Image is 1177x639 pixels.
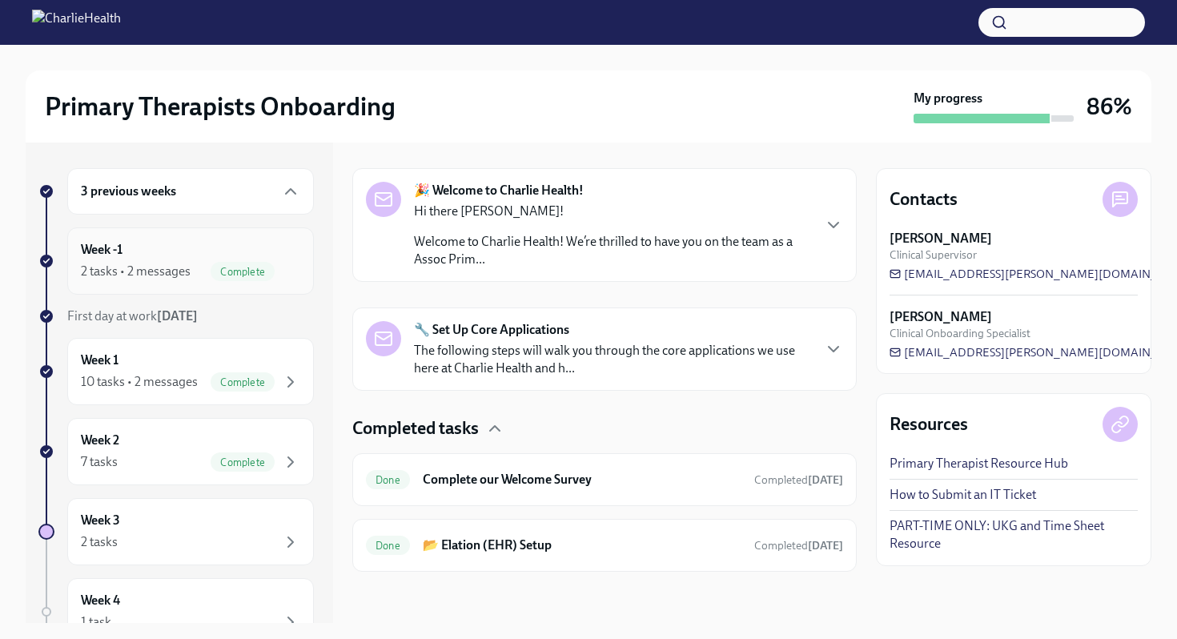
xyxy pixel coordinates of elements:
div: 3 previous weeks [67,168,314,215]
a: Done📂 Elation (EHR) SetupCompleted[DATE] [366,532,843,558]
h4: Completed tasks [352,416,479,440]
h3: 86% [1087,92,1132,121]
span: Done [366,474,410,486]
p: Welcome to Charlie Health! We’re thrilled to have you on the team as a Assoc Prim... [414,233,811,268]
span: Completed [754,539,843,553]
div: Completed tasks [352,416,857,440]
a: Primary Therapist Resource Hub [890,455,1068,472]
span: Done [366,540,410,552]
div: 1 task [81,613,111,631]
div: 10 tasks • 2 messages [81,373,198,391]
strong: [DATE] [808,473,843,487]
span: First day at work [67,308,198,324]
a: First day at work[DATE] [38,307,314,325]
h4: Contacts [890,187,958,211]
h4: Resources [890,412,968,436]
h6: Week -1 [81,241,123,259]
h6: Week 1 [81,352,119,369]
span: Complete [211,266,275,278]
span: Complete [211,376,275,388]
div: 2 tasks • 2 messages [81,263,191,280]
strong: 🎉 Welcome to Charlie Health! [414,182,584,199]
a: How to Submit an IT Ticket [890,486,1036,504]
span: Complete [211,456,275,468]
span: Clinical Onboarding Specialist [890,326,1030,341]
span: Completed [754,473,843,487]
a: DoneComplete our Welcome SurveyCompleted[DATE] [366,467,843,492]
span: Clinical Supervisor [890,247,977,263]
h6: 3 previous weeks [81,183,176,200]
strong: My progress [914,90,982,107]
h6: Week 4 [81,592,120,609]
a: Week 110 tasks • 2 messagesComplete [38,338,314,405]
img: CharlieHealth [32,10,121,35]
strong: [DATE] [808,539,843,553]
span: August 11th, 2025 14:04 [754,472,843,488]
h6: Week 2 [81,432,119,449]
div: 7 tasks [81,453,118,471]
h6: 📂 Elation (EHR) Setup [423,537,741,554]
h2: Primary Therapists Onboarding [45,90,396,123]
strong: [PERSON_NAME] [890,230,992,247]
p: Hi there [PERSON_NAME]! [414,203,811,220]
div: 2 tasks [81,533,118,551]
a: Week 32 tasks [38,498,314,565]
span: August 11th, 2025 15:33 [754,538,843,553]
strong: [DATE] [157,308,198,324]
strong: [PERSON_NAME] [890,308,992,326]
a: Week -12 tasks • 2 messagesComplete [38,227,314,295]
h6: Week 3 [81,512,120,529]
p: The following steps will walk you through the core applications we use here at Charlie Health and... [414,342,811,377]
h6: Complete our Welcome Survey [423,471,741,488]
strong: 🔧 Set Up Core Applications [414,321,569,339]
a: PART-TIME ONLY: UKG and Time Sheet Resource [890,517,1138,553]
a: Week 27 tasksComplete [38,418,314,485]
